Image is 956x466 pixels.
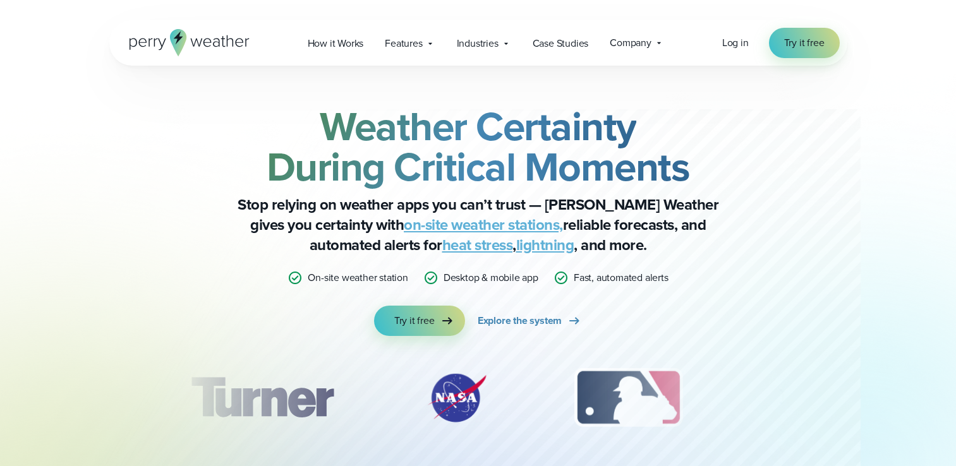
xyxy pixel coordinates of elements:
span: How it Works [308,36,364,51]
span: Case Studies [533,36,589,51]
p: Stop relying on weather apps you can’t trust — [PERSON_NAME] Weather gives you certainty with rel... [226,194,731,255]
div: 2 of 12 [413,366,501,429]
img: Turner-Construction_1.svg [172,366,351,429]
span: Features [385,36,422,51]
a: Try it free [374,306,465,336]
span: Log in [722,35,749,50]
a: Explore the system [478,306,582,336]
p: Fast, automated alerts [574,270,669,285]
span: Company [610,35,651,51]
a: Try it free [769,28,840,58]
img: MLB.svg [562,366,695,429]
div: 4 of 12 [756,366,857,429]
span: Try it free [784,35,825,51]
a: on-site weather stations, [404,213,563,236]
img: PGA.svg [756,366,857,429]
a: How it Works [297,30,375,56]
strong: Weather Certainty During Critical Moments [267,97,690,196]
img: NASA.svg [413,366,501,429]
a: lightning [516,234,574,256]
p: Desktop & mobile app [444,270,538,285]
a: Case Studies [522,30,600,56]
div: slideshow [172,366,784,436]
span: Try it free [394,313,435,328]
p: On-site weather station [308,270,408,285]
span: Industries [457,36,499,51]
div: 3 of 12 [562,366,695,429]
span: Explore the system [478,313,562,328]
a: Log in [722,35,749,51]
a: heat stress [442,234,513,256]
div: 1 of 12 [172,366,351,429]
